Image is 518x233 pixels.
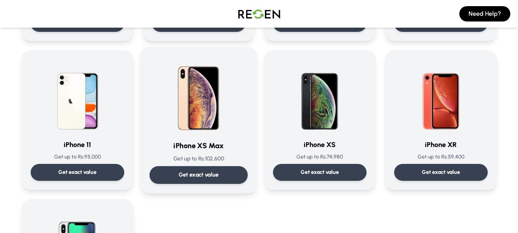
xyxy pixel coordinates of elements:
[459,6,510,21] button: Need Help?
[404,59,478,133] img: iPhone XR
[149,140,247,152] h3: iPhone XS Max
[273,153,367,161] p: Get up to Rs: 74,980
[149,155,247,163] p: Get up to Rs: 102,600
[58,169,97,176] p: Get exact value
[283,59,357,133] img: iPhone XS
[232,3,286,25] img: Logo
[394,153,488,161] p: Get up to Rs: 59,400
[273,139,367,150] h3: iPhone XS
[31,153,124,161] p: Get up to Rs: 95,000
[301,169,339,176] p: Get exact value
[31,139,124,150] h3: iPhone 11
[41,59,114,133] img: iPhone 11
[178,171,219,179] p: Get exact value
[394,139,488,150] h3: iPhone XR
[422,169,460,176] p: Get exact value
[160,56,237,134] img: iPhone XS Max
